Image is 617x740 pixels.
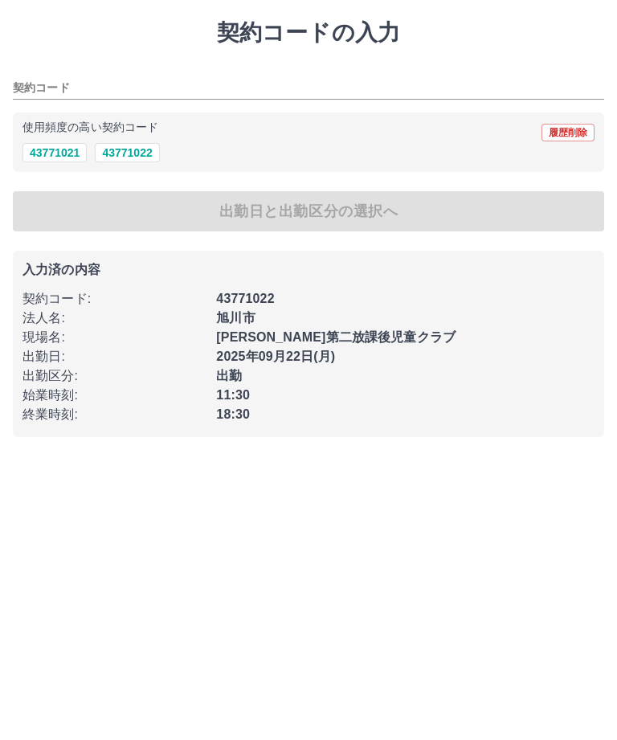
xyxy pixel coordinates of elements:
button: 43771022 [95,143,159,162]
b: 旭川市 [216,311,255,325]
p: 現場名 : [22,328,206,347]
b: 18:30 [216,407,250,421]
h1: 契約コードの入力 [13,19,604,47]
p: 使用頻度の高い契約コード [22,122,158,133]
p: 出勤日 : [22,347,206,366]
p: 終業時刻 : [22,405,206,424]
b: 2025年09月22日(月) [216,350,335,363]
p: 入力済の内容 [22,264,595,276]
b: 11:30 [216,388,250,402]
p: 法人名 : [22,309,206,328]
p: 出勤区分 : [22,366,206,386]
button: 43771021 [22,143,87,162]
b: 出勤 [216,369,242,382]
button: 履歴削除 [541,124,595,141]
p: 契約コード : [22,289,206,309]
b: 43771022 [216,292,274,305]
b: [PERSON_NAME]第二放課後児童クラブ [216,330,456,344]
p: 始業時刻 : [22,386,206,405]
